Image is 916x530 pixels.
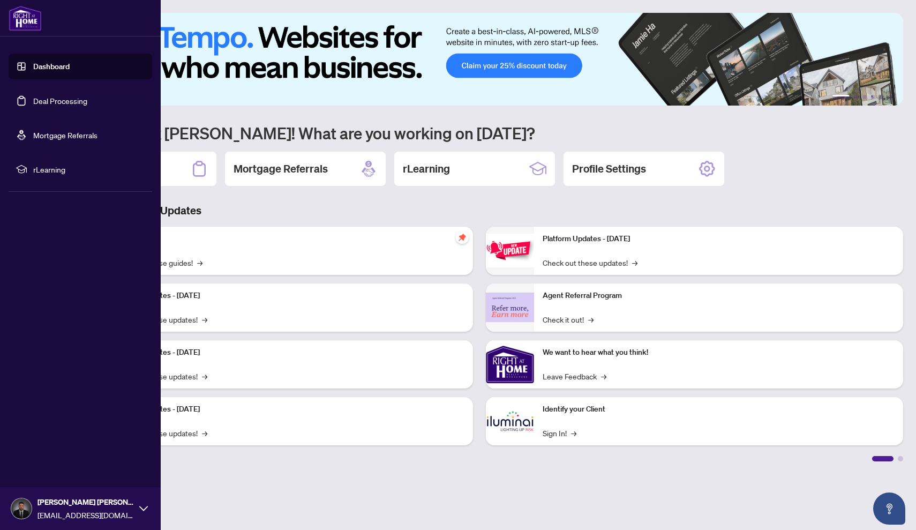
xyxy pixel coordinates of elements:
span: → [588,313,594,325]
h2: Mortgage Referrals [234,161,328,176]
span: → [197,257,202,268]
a: Check it out!→ [543,313,594,325]
p: Platform Updates - [DATE] [112,347,464,359]
a: Check out these updates!→ [543,257,637,268]
img: We want to hear what you think! [486,340,534,389]
img: Slide 0 [56,13,903,106]
button: 1 [832,95,850,99]
button: 6 [888,95,892,99]
button: 3 [862,95,867,99]
img: Identify your Client [486,397,534,445]
h2: rLearning [403,161,450,176]
a: Deal Processing [33,96,87,106]
img: logo [9,5,42,31]
img: Platform Updates - June 23, 2025 [486,234,534,267]
img: Profile Icon [11,498,32,519]
a: Leave Feedback→ [543,370,606,382]
button: Open asap [873,492,905,525]
button: 4 [871,95,875,99]
button: 5 [880,95,884,99]
p: Self-Help [112,233,464,245]
span: → [202,427,207,439]
p: Agent Referral Program [543,290,895,302]
a: Sign In!→ [543,427,576,439]
span: [PERSON_NAME] [PERSON_NAME] [37,496,134,508]
span: → [202,370,207,382]
button: 2 [854,95,858,99]
a: Dashboard [33,62,70,71]
p: We want to hear what you think! [543,347,895,359]
a: Mortgage Referrals [33,130,97,140]
img: Agent Referral Program [486,293,534,322]
span: → [202,313,207,325]
p: Platform Updates - [DATE] [112,290,464,302]
p: Platform Updates - [DATE] [112,404,464,415]
span: rLearning [33,163,145,175]
h3: Brokerage & Industry Updates [56,203,903,218]
span: → [571,427,576,439]
p: Identify your Client [543,404,895,415]
span: [EMAIL_ADDRESS][DOMAIN_NAME] [37,509,134,521]
span: → [632,257,637,268]
h1: Welcome back [PERSON_NAME]! What are you working on [DATE]? [56,123,903,143]
h2: Profile Settings [572,161,646,176]
p: Platform Updates - [DATE] [543,233,895,245]
span: → [601,370,606,382]
span: pushpin [456,231,469,244]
